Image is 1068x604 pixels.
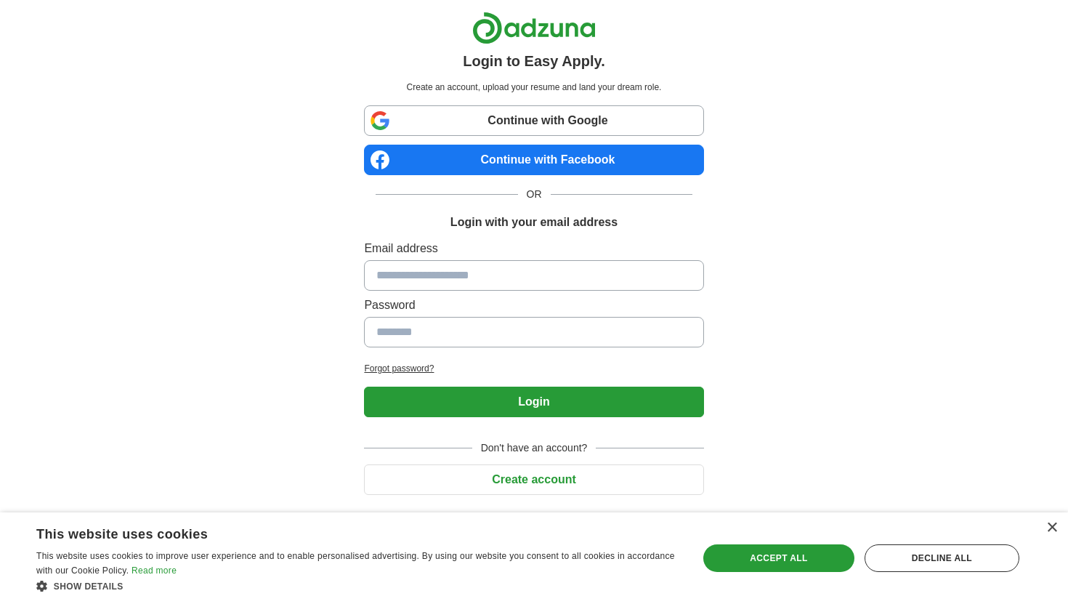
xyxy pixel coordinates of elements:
[463,50,605,72] h1: Login to Easy Apply.
[865,544,1019,572] div: Decline all
[36,551,675,576] span: This website uses cookies to improve user experience and to enable personalised advertising. By u...
[472,440,596,456] span: Don't have an account?
[54,581,124,592] span: Show details
[364,473,703,486] a: Create account
[36,521,642,543] div: This website uses cookies
[1046,523,1057,533] div: Close
[450,214,618,231] h1: Login with your email address
[518,187,551,202] span: OR
[472,12,596,44] img: Adzuna logo
[364,387,703,417] button: Login
[364,297,703,314] label: Password
[364,240,703,257] label: Email address
[367,81,700,94] p: Create an account, upload your resume and land your dream role.
[364,362,703,375] a: Forgot password?
[36,579,679,593] div: Show details
[364,464,703,495] button: Create account
[132,565,177,576] a: Read more, opens a new window
[364,145,703,175] a: Continue with Facebook
[703,544,854,572] div: Accept all
[364,105,703,136] a: Continue with Google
